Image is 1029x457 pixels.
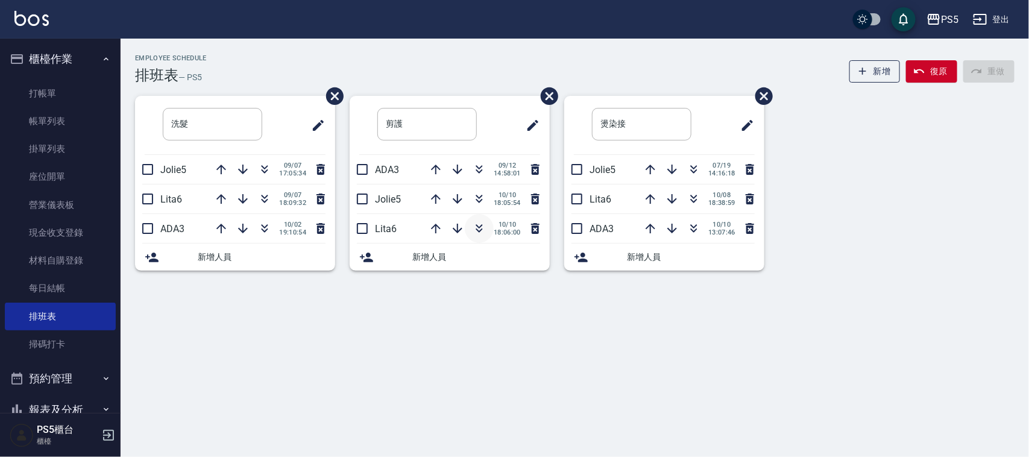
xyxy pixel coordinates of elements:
span: 新增人員 [198,251,326,263]
span: 修改班表的標題 [304,111,326,140]
span: ADA3 [160,223,184,235]
a: 掃碼打卡 [5,330,116,358]
span: 10/02 [279,221,306,228]
div: 新增人員 [350,244,550,271]
h3: 排班表 [135,67,178,84]
button: 預約管理 [5,363,116,394]
button: PS5 [922,7,963,32]
span: 修改班表的標題 [733,111,755,140]
img: Person [10,423,34,447]
a: 掛單列表 [5,135,116,163]
span: 10/10 [494,221,521,228]
span: 刪除班表 [317,78,345,114]
button: 櫃檯作業 [5,43,116,75]
button: 復原 [906,60,957,83]
input: 排版標題 [377,108,477,140]
span: 09/07 [279,162,306,169]
span: 18:06:00 [494,228,521,236]
span: 18:09:32 [279,199,306,207]
span: ADA3 [590,223,614,235]
span: 10/10 [494,191,521,199]
span: 13:07:46 [708,228,735,236]
div: 新增人員 [564,244,764,271]
span: 09/12 [494,162,521,169]
h2: Employee Schedule [135,54,207,62]
span: 17:05:34 [279,169,306,177]
button: 新增 [849,60,901,83]
span: 10/08 [708,191,735,199]
span: 10/10 [708,221,735,228]
span: 14:16:18 [708,169,735,177]
h6: — PS5 [178,71,202,84]
button: save [892,7,916,31]
h5: PS5櫃台 [37,424,98,436]
a: 座位開單 [5,163,116,191]
span: 新增人員 [412,251,540,263]
span: 19:10:54 [279,228,306,236]
a: 現金收支登錄 [5,219,116,247]
a: 打帳單 [5,80,116,107]
input: 排版標題 [163,108,262,140]
span: ADA3 [375,164,399,175]
a: 材料自購登錄 [5,247,116,274]
div: 新增人員 [135,244,335,271]
span: Lita6 [590,194,611,205]
button: 報表及分析 [5,394,116,426]
img: Logo [14,11,49,26]
span: 07/19 [708,162,735,169]
span: Jolie5 [375,194,401,205]
span: Lita6 [160,194,182,205]
a: 每日結帳 [5,274,116,302]
input: 排版標題 [592,108,691,140]
a: 營業儀表板 [5,191,116,219]
span: 18:38:59 [708,199,735,207]
span: Jolie5 [590,164,615,175]
button: 登出 [968,8,1015,31]
span: 09/07 [279,191,306,199]
span: 14:58:01 [494,169,521,177]
span: Lita6 [375,223,397,235]
span: 新增人員 [627,251,755,263]
span: 刪除班表 [746,78,775,114]
span: 刪除班表 [532,78,560,114]
span: 修改班表的標題 [518,111,540,140]
div: PS5 [941,12,958,27]
a: 帳單列表 [5,107,116,135]
a: 排班表 [5,303,116,330]
span: 18:05:54 [494,199,521,207]
span: Jolie5 [160,164,186,175]
p: 櫃檯 [37,436,98,447]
